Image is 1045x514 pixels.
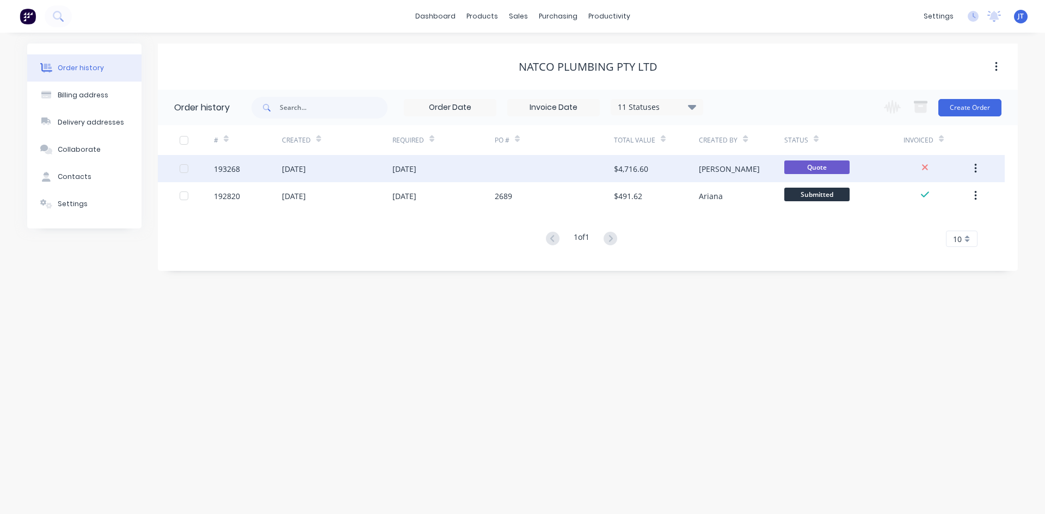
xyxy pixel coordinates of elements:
div: $4,716.60 [614,163,648,175]
div: [DATE] [392,190,416,202]
div: 1 of 1 [574,231,589,247]
div: 192820 [214,190,240,202]
div: Ariana [699,190,723,202]
div: 11 Statuses [611,101,703,113]
div: products [461,8,503,24]
div: Settings [58,199,88,209]
div: productivity [583,8,636,24]
div: purchasing [533,8,583,24]
input: Search... [280,97,388,119]
button: Delivery addresses [27,109,142,136]
div: Total Value [614,125,699,155]
div: sales [503,8,533,24]
div: Invoiced [903,125,972,155]
img: Factory [20,8,36,24]
span: 10 [953,233,962,245]
div: [DATE] [282,163,306,175]
div: # [214,135,218,145]
div: settings [918,8,959,24]
input: Invoice Date [508,100,599,116]
div: [PERSON_NAME] [699,163,760,175]
button: Contacts [27,163,142,190]
span: Submitted [784,188,850,201]
div: NATCO PLUMBING PTY LTD [519,60,657,73]
div: [DATE] [282,190,306,202]
div: [DATE] [392,163,416,175]
div: Created By [699,125,784,155]
div: PO # [495,125,614,155]
div: Total Value [614,135,655,145]
span: Quote [784,160,850,174]
button: Collaborate [27,136,142,163]
button: Create Order [938,99,1001,116]
button: Settings [27,190,142,218]
div: Created [282,135,311,145]
div: Collaborate [58,145,101,154]
div: $491.62 [614,190,642,202]
div: # [214,125,282,155]
div: 193268 [214,163,240,175]
div: Required [392,125,495,155]
button: Billing address [27,82,142,109]
div: Delivery addresses [58,117,124,127]
span: JT [1018,11,1024,21]
button: Order history [27,54,142,82]
div: Billing address [58,90,108,100]
div: Status [784,135,808,145]
div: Invoiced [903,135,933,145]
a: dashboard [410,8,461,24]
div: Order history [58,63,104,73]
div: Created [282,125,392,155]
div: Required [392,135,424,145]
div: Contacts [58,172,91,182]
div: Created By [699,135,737,145]
div: PO # [495,135,509,145]
input: Order Date [404,100,496,116]
div: 2689 [495,190,512,202]
div: Status [784,125,903,155]
div: Order history [174,101,230,114]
